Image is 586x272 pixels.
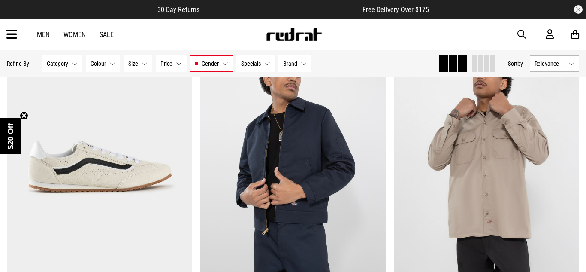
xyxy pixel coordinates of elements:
span: Category [47,60,68,67]
span: Specials [241,60,261,67]
span: $20 Off [6,123,15,149]
button: Gender [190,55,233,72]
span: Brand [283,60,297,67]
span: Price [160,60,172,67]
a: Women [63,31,86,39]
iframe: Customer reviews powered by Trustpilot [217,5,345,14]
button: Relevance [530,55,579,72]
button: Open LiveChat chat widget [7,3,33,29]
p: Refine By [7,60,29,67]
button: Specials [236,55,275,72]
span: 30 Day Returns [157,6,199,14]
button: Price [156,55,187,72]
span: Relevance [535,60,565,67]
a: Men [37,31,50,39]
button: Category [42,55,82,72]
a: Sale [100,31,114,39]
span: Size [128,60,138,67]
span: Colour [91,60,106,67]
span: Gender [202,60,219,67]
button: Sortby [508,58,523,69]
button: Brand [278,55,311,72]
span: by [517,60,523,67]
span: Free Delivery Over $175 [362,6,429,14]
button: Colour [86,55,120,72]
button: Size [124,55,152,72]
button: Close teaser [20,111,28,120]
img: Redrat logo [266,28,322,41]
